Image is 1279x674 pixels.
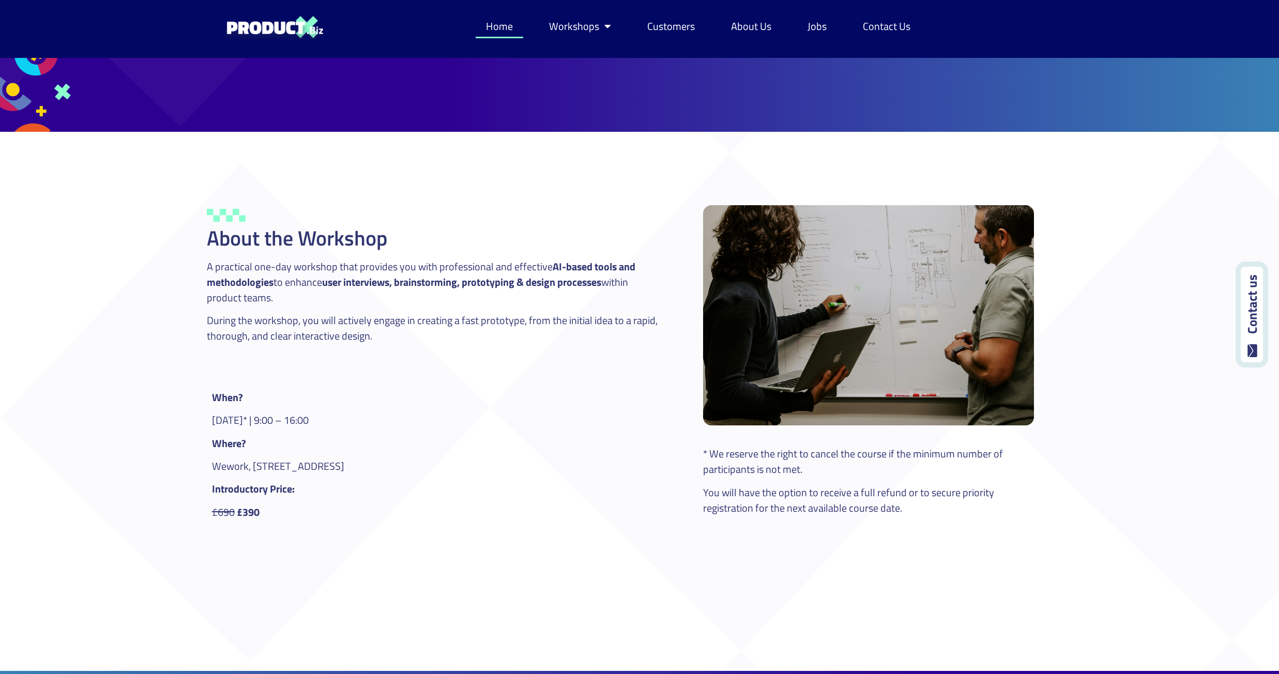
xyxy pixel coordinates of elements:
strong: AI-based tools and methodologies [207,258,635,290]
strong: user interviews, brainstorming, prototyping & design processes [322,274,601,290]
p: [DATE]* | 9:00 – 16:00 [212,412,344,428]
strong: Introductory Price: [212,481,295,497]
p: During the workshop, you will actively engage in creating a fast prototype, from the initial idea... [207,313,662,344]
p: * We reserve the right to cancel the course if the minimum number of participants is not met. [703,446,1034,477]
h2: About the Workshop [207,228,662,249]
p: Wework, [STREET_ADDRESS] [212,458,344,474]
del: £690 [212,504,235,520]
strong: £390 [237,504,260,520]
strong: Where? [212,435,246,451]
strong: When? [212,389,243,405]
p: You will have the option to receive a full refund or to secure priority registration for the next... [703,485,1034,516]
p: A practical one-day workshop that provides you with professional and effective to enhance within ... [207,259,662,305]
